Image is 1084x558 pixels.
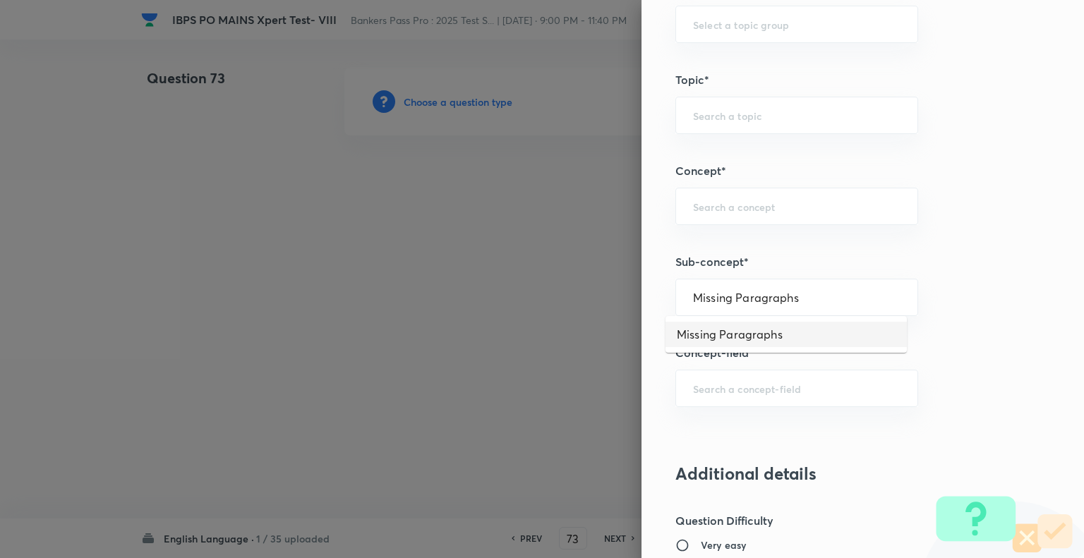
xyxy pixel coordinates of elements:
[693,291,901,304] input: Search a sub-concept
[675,253,1003,270] h5: Sub-concept*
[910,387,913,390] button: Open
[910,296,913,299] button: Close
[693,200,901,213] input: Search a concept
[910,114,913,117] button: Open
[910,23,913,26] button: Open
[693,18,901,31] input: Select a topic group
[693,382,901,395] input: Search a concept-field
[910,205,913,208] button: Open
[701,538,746,552] h6: Very easy
[675,463,1003,484] h3: Additional details
[675,71,1003,88] h5: Topic*
[675,162,1003,179] h5: Concept*
[693,109,901,122] input: Search a topic
[666,322,907,347] li: Missing Paragraphs
[675,512,1003,529] h5: Question Difficulty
